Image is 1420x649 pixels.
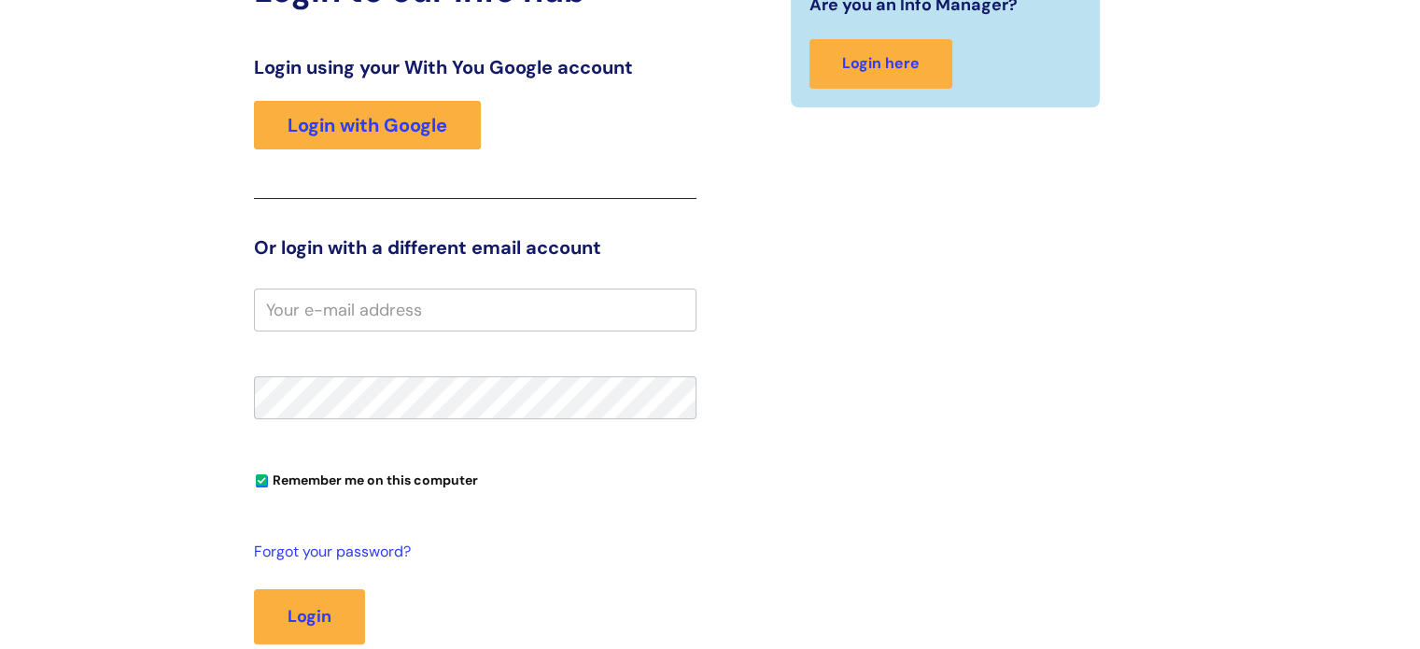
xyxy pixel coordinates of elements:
a: Login with Google [254,101,481,149]
a: Login here [809,39,952,89]
a: Forgot your password? [254,539,687,566]
input: Remember me on this computer [256,475,268,487]
h3: Or login with a different email account [254,236,696,259]
button: Login [254,589,365,643]
h3: Login using your With You Google account [254,56,696,78]
label: Remember me on this computer [254,468,478,488]
div: You can uncheck this option if you're logging in from a shared device [254,464,696,494]
input: Your e-mail address [254,289,696,332]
